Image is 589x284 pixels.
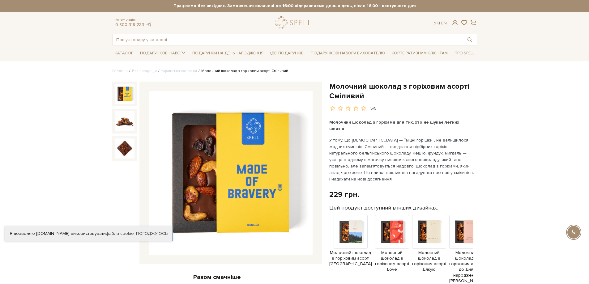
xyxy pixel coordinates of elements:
div: Я дозволяю [DOMAIN_NAME] використовувати [5,231,173,236]
div: 5/5 [370,106,377,112]
a: Ідеї подарунків [268,49,306,58]
input: Пошук товару у каталозі [113,34,463,45]
img: Продукт [334,215,368,249]
a: 0 800 319 233 [115,22,144,27]
b: Молочний шоколад з горіхами для тих, хто не шукає легких шляхів [329,120,459,131]
a: Молочний шоколад з горіховим асорті Дякую [412,229,446,272]
a: telegram [146,22,152,27]
strong: Працюємо без вихідних. Замовлення оплачені до 16:00 відправляємо день в день, після 16:00 - насту... [112,3,477,9]
a: logo [275,16,314,29]
button: Пошук товару у каталозі [463,34,477,45]
a: файли cookie [106,231,134,236]
span: Консультація: [115,18,152,22]
label: Цей продукт доступний в інших дизайнах: [329,204,438,211]
a: Молочний шоколад з горіховим асорті Love [375,229,409,272]
a: Подарункові набори вихователю [308,48,387,58]
a: Молочний шоколад з горіховим асорті [GEOGRAPHIC_DATA] [329,229,372,267]
img: Продукт [449,215,483,249]
img: Продукт [375,215,409,249]
div: Разом смачніше [112,273,322,281]
a: Подарункові набори [138,49,188,58]
img: Продукт [412,215,446,249]
a: Корпоративним клієнтам [389,48,450,58]
span: Молочний шоколад з горіховим асорті Love [375,250,409,273]
span: Молочний шоколад з горіховим асорті до Дня народження [PERSON_NAME] [449,250,483,284]
a: Про Spell [452,49,477,58]
a: Українська колекція [161,69,197,73]
a: Головна [112,69,128,73]
a: Подарунки на День народження [190,49,266,58]
span: | [439,20,440,26]
span: Молочний шоколад з горіховим асорті Дякую [412,250,446,273]
span: Молочний шоколад з горіховим асорті [GEOGRAPHIC_DATA] [329,250,372,267]
a: En [441,20,447,26]
a: Вся продукція [132,69,157,73]
li: Молочний шоколад з горіховим асорті Сміливий [197,68,288,74]
div: 229 грн. [329,190,359,199]
img: Молочний шоколад з горіховим асорті Сміливий [149,91,313,255]
p: У тому, що [DEMOGRAPHIC_DATA] — “міцні горішки”, не залишилося жодних сумнівів. Сміливий — поєдна... [329,137,474,182]
a: Погоджуюсь [136,231,168,236]
img: Молочний шоколад з горіховим асорті Сміливий [115,84,134,104]
a: Каталог [112,49,136,58]
img: Молочний шоколад з горіховим асорті Сміливий [115,111,134,131]
div: Ук [434,20,447,26]
h1: Молочний шоколад з горіховим асорті Сміливий [329,82,477,101]
img: Молочний шоколад з горіховим асорті Сміливий [115,138,134,158]
a: Молочний шоколад з горіховим асорті до Дня народження [PERSON_NAME] [449,229,483,284]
